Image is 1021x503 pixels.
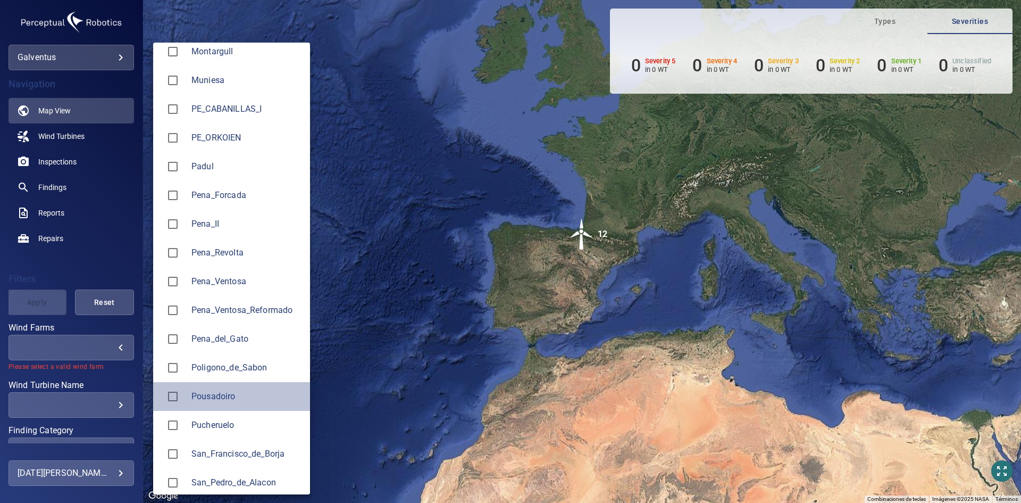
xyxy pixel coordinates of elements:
[191,246,302,259] span: Pena_Revolta
[191,218,302,230] span: Pena_II
[191,419,302,432] span: Pucheruelo
[191,160,302,173] span: Padul
[162,357,184,379] span: Poligono_de_Sabon
[191,160,302,173] div: Wind Farms Padul
[191,275,302,288] div: Wind Farms Pena_Ventosa
[191,189,302,202] span: Pena_Forcada
[191,103,302,116] div: Wind Farms PE_CABANILLAS_I
[162,385,184,408] span: Pousadoiro
[191,448,302,460] span: San_Francisco_de_Borja
[191,419,302,432] div: Wind Farms Pucheruelo
[191,103,302,116] span: PE_CABANILLAS_I
[162,472,184,494] span: San_Pedro_de_Alacon
[162,98,184,120] span: PE_CABANILLAS_I
[191,361,302,374] div: Wind Farms Poligono_de_Sabon
[191,390,302,403] div: Wind Farms Pousadoiro
[191,131,302,144] div: Wind Farms PE_ORKOIEN
[191,74,302,87] span: Muniesa
[191,275,302,288] span: Pena_Ventosa
[191,218,302,230] div: Wind Farms Pena_II
[162,213,184,235] span: Pena_II
[162,40,184,63] span: Montargull
[191,74,302,87] div: Wind Farms Muniesa
[162,299,184,321] span: Pena_Ventosa_Reformado
[191,131,302,144] span: PE_ORKOIEN
[191,45,302,58] span: Montargull
[162,270,184,293] span: Pena_Ventosa
[162,69,184,92] span: Muniesa
[162,127,184,149] span: PE_ORKOIEN
[162,443,184,465] span: San_Francisco_de_Borja
[191,304,302,317] span: Pena_Ventosa_Reformado
[191,476,302,489] span: San_Pedro_de_Alacon
[162,242,184,264] span: Pena_Revolta
[162,155,184,178] span: Padul
[191,333,302,345] div: Wind Farms Pena_del_Gato
[191,390,302,403] span: Pousadoiro
[162,414,184,436] span: Pucheruelo
[191,246,302,259] div: Wind Farms Pena_Revolta
[191,45,302,58] div: Wind Farms Montargull
[191,304,302,317] div: Wind Farms Pena_Ventosa_Reformado
[162,328,184,350] span: Pena_del_Gato
[191,476,302,489] div: Wind Farms San_Pedro_de_Alacon
[191,189,302,202] div: Wind Farms Pena_Forcada
[162,184,184,207] span: Pena_Forcada
[191,361,302,374] span: Poligono_de_Sabon
[191,448,302,460] div: Wind Farms San_Francisco_de_Borja
[191,333,302,345] span: Pena_del_Gato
